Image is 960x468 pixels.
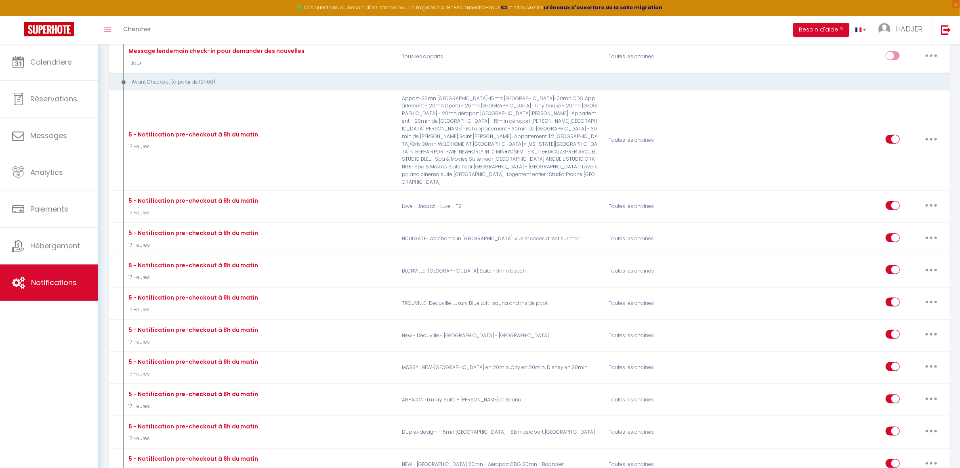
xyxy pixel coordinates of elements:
div: Toutes les chaines [603,421,741,444]
span: Notifications [31,277,77,288]
div: Message lendemain check-in pour demander des nouvelles [126,46,305,55]
p: 17 Heures [126,143,258,151]
img: Super Booking [24,22,74,36]
div: Toutes les chaines [603,324,741,347]
img: logout [941,25,951,35]
a: ICI [500,4,508,11]
a: créneaux d'ouverture de la salle migration [544,4,662,11]
div: 5 - Notification pre-checkout à 8h du matin [126,196,258,205]
p: BLONVILLE · [GEOGRAPHIC_DATA] Suite - 3min beach [397,259,603,283]
p: New - Deauville - [GEOGRAPHIC_DATA] - [GEOGRAPHIC_DATA] [397,324,603,347]
p: Tous les apparts [397,45,603,69]
div: Toutes les chaines [603,195,741,218]
div: 5 - Notification pre-checkout à 8h du matin [126,293,258,302]
span: Paiements [30,204,68,214]
p: 17 Heures [126,403,258,410]
a: Chercher [117,16,157,44]
p: 1 Jour [126,59,305,67]
p: ARPAJON · Luxury Suite - [PERSON_NAME] et Sauna [397,388,603,412]
a: ... HADJER [872,16,933,44]
div: 5 - Notification pre-checkout à 8h du matin [126,325,258,334]
div: Avant Checkout (à partir de 12h00) [116,78,926,86]
div: 5 - Notification pre-checkout à 8h du matin [126,422,258,431]
p: HOULGATE · Welc'home in [GEOGRAPHIC_DATA]: vue et accès direct sur mer [397,227,603,251]
div: 5 - Notification pre-checkout à 8h du matin [126,357,258,366]
div: Toutes les chaines [603,45,741,69]
p: Appart-25mn [GEOGRAPHIC_DATA]-15mn [GEOGRAPHIC_DATA]-20mn CDG Appartement - 20mn Opéra - 25mn [GE... [397,95,603,186]
img: ... [878,23,891,35]
p: Duplex design - 15mn [GEOGRAPHIC_DATA] - 8km aeroport [GEOGRAPHIC_DATA] [397,421,603,444]
div: 5 - Notification pre-checkout à 8h du matin [126,390,258,399]
p: 17 Heures [126,209,258,217]
p: 17 Heures [126,274,258,281]
div: 5 - Notification pre-checkout à 8h du matin [126,261,258,270]
p: Love - Jacuzzi - Luxe - T2 [397,195,603,218]
span: Messages [30,130,67,141]
div: 5 - Notification pre-checkout à 8h du matin [126,454,258,463]
div: Toutes les chaines [603,388,741,412]
div: Toutes les chaines [603,259,741,283]
p: 17 Heures [126,241,258,249]
p: 17 Heures [126,435,258,443]
p: 17 Heures [126,338,258,346]
p: MASSY · NEW-[GEOGRAPHIC_DATA] en 20min, Orly en 20min, Disney en 30min [397,356,603,380]
div: Toutes les chaines [603,356,741,380]
p: 17 Heures [126,306,258,314]
span: Réservations [30,94,77,104]
span: HADJER [896,24,922,34]
p: TROUVILLE · Deauville Luxury Blue Loft : sauna and inside pool [397,292,603,315]
span: Calendriers [30,57,72,67]
div: Toutes les chaines [603,95,741,186]
span: Hébergement [30,241,80,251]
div: 5 - Notification pre-checkout à 8h du matin [126,130,258,139]
p: 17 Heures [126,370,258,378]
span: Chercher [123,25,151,33]
div: 5 - Notification pre-checkout à 8h du matin [126,229,258,237]
span: Analytics [30,167,63,177]
div: Toutes les chaines [603,227,741,251]
button: Ouvrir le widget de chat LiveChat [6,3,31,27]
button: Besoin d'aide ? [793,23,849,37]
div: Toutes les chaines [603,292,741,315]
